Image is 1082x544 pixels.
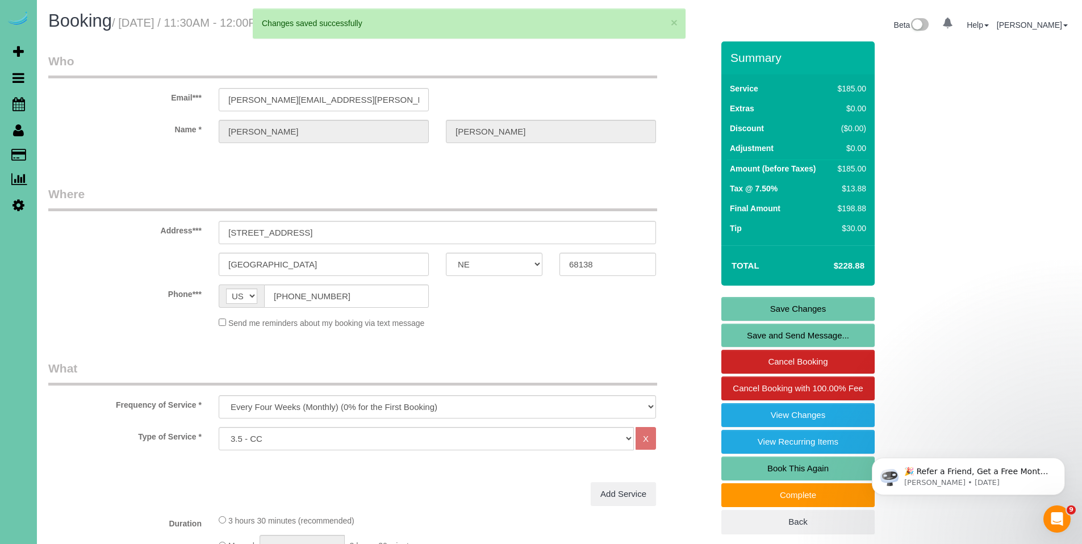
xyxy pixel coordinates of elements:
[721,403,875,427] a: View Changes
[833,183,866,194] div: $13.88
[112,16,369,29] small: / [DATE] / 11:30AM - 12:00PM / [PERSON_NAME]
[833,143,866,154] div: $0.00
[730,83,758,94] label: Service
[40,395,210,411] label: Frequency of Service *
[7,11,30,27] img: Automaid Logo
[833,223,866,234] div: $30.00
[671,16,678,28] button: ×
[730,203,780,214] label: Final Amount
[48,186,657,211] legend: Where
[591,482,656,506] a: Add Service
[48,11,112,31] span: Booking
[262,18,676,29] div: Changes saved successfully
[40,120,210,135] label: Name *
[833,103,866,114] div: $0.00
[228,516,354,525] span: 3 hours 30 minutes (recommended)
[40,514,210,529] label: Duration
[732,261,759,270] strong: Total
[833,203,866,214] div: $198.88
[721,457,875,480] a: Book This Again
[967,20,989,30] a: Help
[730,123,764,134] label: Discount
[730,51,869,64] h3: Summary
[721,324,875,348] a: Save and Send Message...
[730,143,774,154] label: Adjustment
[833,163,866,174] div: $185.00
[730,163,816,174] label: Amount (before Taxes)
[48,53,657,78] legend: Who
[730,183,778,194] label: Tax @ 7.50%
[997,20,1068,30] a: [PERSON_NAME]
[1067,505,1076,514] span: 9
[733,383,863,393] span: Cancel Booking with 100.00% Fee
[721,510,875,534] a: Back
[800,261,864,271] h4: $228.88
[894,20,929,30] a: Beta
[910,18,929,33] img: New interface
[833,123,866,134] div: ($0.00)
[730,223,742,234] label: Tip
[721,430,875,454] a: View Recurring Items
[48,360,657,386] legend: What
[721,483,875,507] a: Complete
[1043,505,1071,533] iframe: Intercom live chat
[721,297,875,321] a: Save Changes
[721,350,875,374] a: Cancel Booking
[228,319,425,328] span: Send me reminders about my booking via text message
[730,103,754,114] label: Extras
[40,427,210,442] label: Type of Service *
[833,83,866,94] div: $185.00
[855,434,1082,513] iframe: Intercom notifications message
[721,376,875,400] a: Cancel Booking with 100.00% Fee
